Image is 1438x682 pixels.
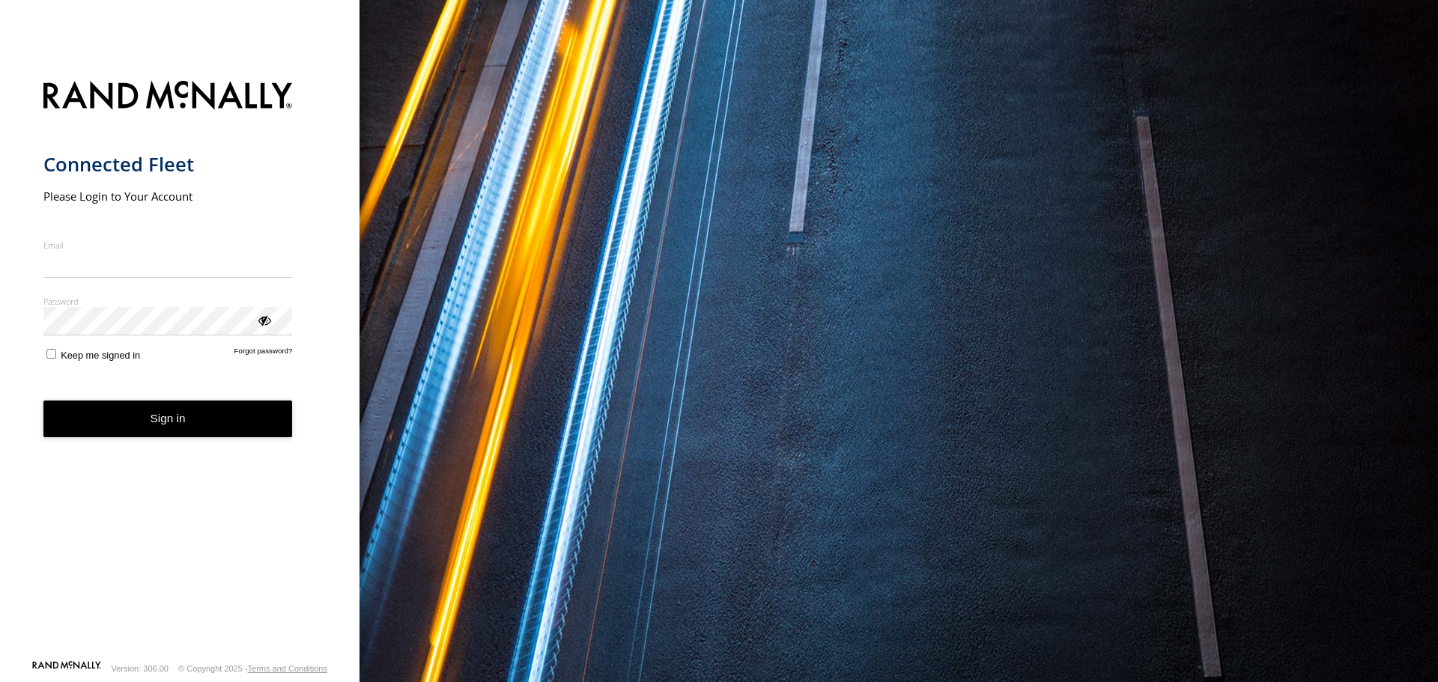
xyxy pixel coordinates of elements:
div: © Copyright 2025 - [178,664,327,673]
a: Terms and Conditions [248,664,327,673]
div: ViewPassword [256,312,271,327]
a: Forgot password? [234,347,293,361]
input: Keep me signed in [46,349,56,359]
img: Rand McNally [43,78,293,116]
span: Keep me signed in [61,350,140,361]
h1: Connected Fleet [43,152,293,177]
label: Password [43,296,293,307]
form: main [43,72,317,660]
label: Email [43,240,293,251]
h2: Please Login to Your Account [43,189,293,204]
div: Version: 306.00 [112,664,169,673]
a: Visit our Website [32,661,101,676]
button: Sign in [43,401,293,437]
